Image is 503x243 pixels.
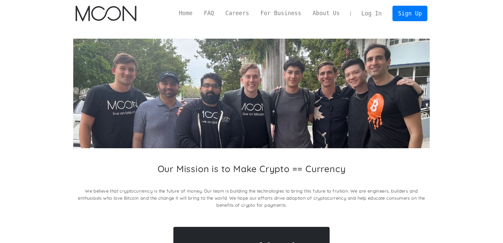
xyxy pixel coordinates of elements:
p: We believe that cryptocurrency is the future of money. Our team is building the technologies to b... [73,188,430,209]
a: Careers [220,9,255,17]
a: About Us [307,9,345,17]
img: Moon Logo [76,6,136,21]
iframe: Button to launch messaging window [476,216,498,238]
a: For Business [255,9,307,17]
a: Home [173,9,198,17]
a: FAQ [198,9,220,17]
h2: Our Mission is to Make Crypto == Currency [158,163,346,174]
a: Log In [356,6,387,21]
a: home [76,6,136,21]
a: Sign Up [392,6,427,21]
